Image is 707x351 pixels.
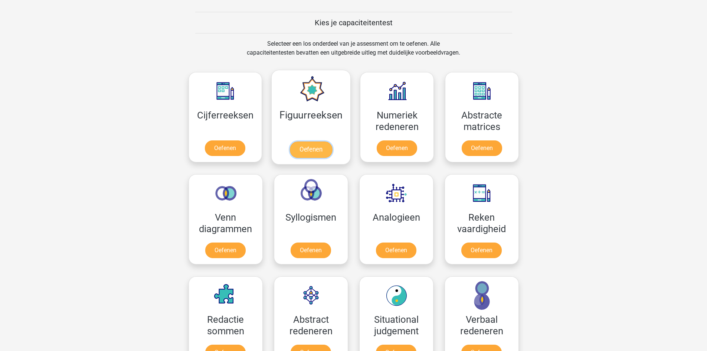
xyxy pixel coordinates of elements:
a: Oefenen [290,142,332,158]
a: Oefenen [205,140,245,156]
a: Oefenen [462,140,502,156]
div: Selecteer een los onderdeel van je assessment om te oefenen. Alle capaciteitentesten bevatten een... [240,39,467,66]
a: Oefenen [376,243,416,258]
a: Oefenen [461,243,502,258]
h5: Kies je capaciteitentest [195,18,512,27]
a: Oefenen [205,243,246,258]
a: Oefenen [377,140,417,156]
a: Oefenen [291,243,331,258]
